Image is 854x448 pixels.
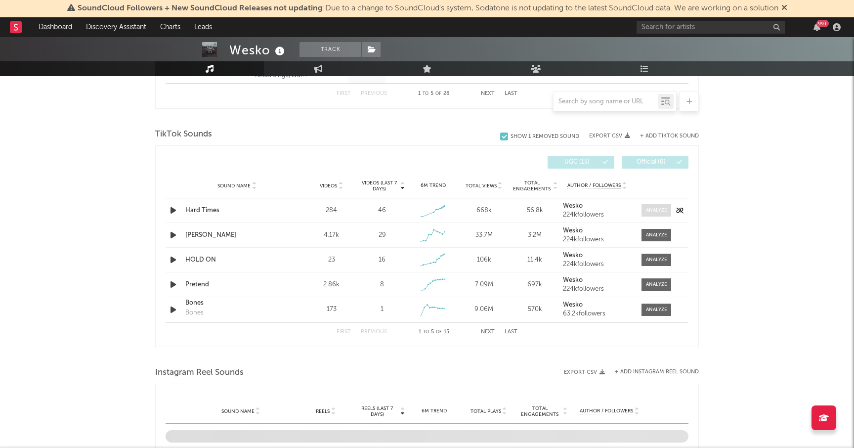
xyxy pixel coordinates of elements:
[630,134,699,139] button: + Add TikTok Sound
[355,405,399,417] span: Reels (last 7 days)
[461,206,507,216] div: 668k
[563,212,632,219] div: 224k followers
[221,408,255,414] span: Sound Name
[580,408,633,414] span: Author / Followers
[381,305,384,314] div: 1
[410,407,459,415] div: 6M Trend
[308,230,354,240] div: 4.17k
[816,20,829,27] div: 99 +
[407,326,461,338] div: 1 5 15
[554,159,599,165] span: UGC ( 15 )
[361,91,387,96] button: Previous
[563,277,632,284] a: Wesko
[512,180,552,192] span: Total Engagements
[563,302,583,308] strong: Wesko
[615,369,699,375] button: + Add Instagram Reel Sound
[563,277,583,283] strong: Wesko
[466,183,497,189] span: Total Views
[563,286,632,293] div: 224k followers
[548,156,614,169] button: UGC(15)
[308,280,354,290] div: 2.86k
[380,280,384,290] div: 8
[589,133,630,139] button: Export CSV
[337,329,351,335] button: First
[379,255,385,265] div: 16
[187,17,219,37] a: Leads
[78,4,778,12] span: : Due to a change to SoundCloud's system, Sodatone is not updating to the latest SoundCloud data....
[361,329,387,335] button: Previous
[518,405,562,417] span: Total Engagements
[153,17,187,37] a: Charts
[781,4,787,12] span: Dismiss
[567,182,621,189] span: Author / Followers
[481,91,495,96] button: Next
[505,91,517,96] button: Last
[78,4,323,12] span: SoundCloud Followers + New SoundCloud Releases not updating
[337,91,351,96] button: First
[563,302,632,309] a: Wesko
[359,180,399,192] span: Videos (last 7 days)
[379,230,386,240] div: 29
[564,369,605,375] button: Export CSV
[563,227,632,234] a: Wesko
[512,230,558,240] div: 3.2M
[563,252,583,259] strong: Wesko
[316,408,330,414] span: Reels
[461,255,507,265] div: 106k
[512,280,558,290] div: 697k
[563,227,583,234] strong: Wesko
[155,129,212,140] span: TikTok Sounds
[436,330,442,334] span: of
[470,408,501,414] span: Total Plays
[628,159,674,165] span: Official ( 0 )
[563,311,632,317] div: 63.2k followers
[563,236,632,243] div: 224k followers
[461,305,507,314] div: 9.06M
[563,203,583,209] strong: Wesko
[461,230,507,240] div: 33.7M
[512,206,558,216] div: 56.8k
[185,298,289,308] a: Bones
[407,88,461,100] div: 1 5 28
[512,305,558,314] div: 570k
[512,255,558,265] div: 11.4k
[563,203,632,210] a: Wesko
[423,330,429,334] span: to
[32,17,79,37] a: Dashboard
[308,305,354,314] div: 173
[505,329,517,335] button: Last
[813,23,820,31] button: 99+
[563,252,632,259] a: Wesko
[217,183,251,189] span: Sound Name
[185,308,204,318] div: Bones
[640,134,699,139] button: + Add TikTok Sound
[461,280,507,290] div: 7.09M
[637,21,785,34] input: Search for artists
[481,329,495,335] button: Next
[299,42,361,57] button: Track
[320,183,337,189] span: Videos
[155,367,244,379] span: Instagram Reel Sounds
[229,42,287,58] div: Wesko
[410,182,456,189] div: 6M Trend
[605,369,699,375] div: + Add Instagram Reel Sound
[622,156,688,169] button: Official(0)
[554,98,658,106] input: Search by song name or URL
[185,280,289,290] a: Pretend
[185,230,289,240] a: [PERSON_NAME]
[185,206,289,216] a: Hard Times
[308,206,354,216] div: 284
[511,134,579,140] div: Show 1 Removed Sound
[563,261,632,268] div: 224k followers
[185,255,289,265] a: HOLD ON
[79,17,153,37] a: Discovery Assistant
[308,255,354,265] div: 23
[378,206,386,216] div: 46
